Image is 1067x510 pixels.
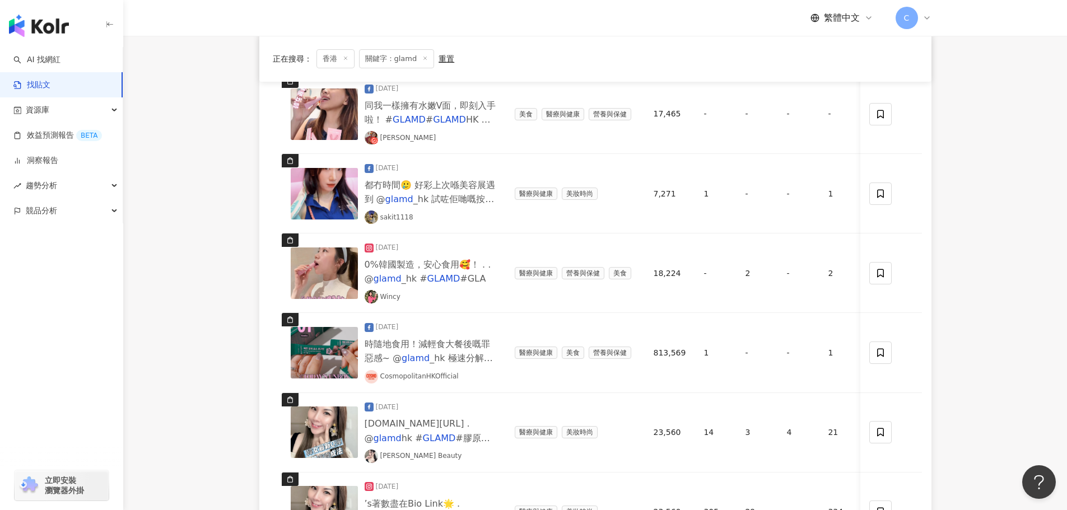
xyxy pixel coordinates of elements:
[13,182,21,190] span: rise
[402,353,430,363] mark: glamd
[703,188,727,200] div: 1
[365,210,413,224] a: KOL Avatarsakit1118
[291,88,358,140] img: post-image
[828,347,851,359] div: 1
[562,188,598,200] span: 美妝時尚
[745,347,768,359] div: -
[654,188,686,200] div: 7,271
[423,433,456,443] mark: GLAMD
[828,267,851,279] div: 2
[402,273,427,284] span: _hk #
[786,107,810,120] div: -
[45,475,84,495] span: 立即安裝 瀏覽器外掛
[376,481,399,492] div: [DATE]
[703,426,727,438] div: 14
[427,273,460,284] mark: GLAMD
[745,267,768,279] div: 2
[385,194,413,204] mark: glamd
[365,131,436,144] a: KOL Avatar[PERSON_NAME]
[374,273,402,284] mark: glamd
[365,450,462,463] a: KOL Avatar[PERSON_NAME] Beauty
[654,347,686,359] div: 813,569
[365,339,490,363] span: 時隨地食用！減輕食大餐後嘅罪惡感~ @
[26,97,49,123] span: 資源庫
[365,194,495,218] span: _hk 試咗佢哋嘅按摩儀真係
[359,49,435,68] span: 關鍵字：glamd
[26,173,57,198] span: 趨勢分析
[654,267,686,279] div: 18,224
[13,54,60,65] a: searchAI 找網紅
[291,247,358,299] img: post-image
[745,426,768,438] div: 3
[365,100,496,125] span: 同我一樣擁有水嫩V面，即刻入手啦！ #
[828,107,851,120] div: -
[15,470,109,500] a: chrome extension立即安裝 瀏覽器外掛
[402,433,423,443] span: hk #
[745,188,768,200] div: -
[562,347,584,359] span: 美食
[291,327,358,378] img: post-image
[365,290,378,303] img: KOL Avatar
[316,49,355,68] span: 香港
[515,188,557,200] span: 醫療與健康
[13,79,50,91] a: 找貼文
[562,426,598,438] span: 美妝時尚
[515,108,537,120] span: 美食
[904,12,910,24] span: C
[376,242,399,253] div: [DATE]
[654,426,686,438] div: 23,560
[365,210,378,224] img: KOL Avatar
[365,259,491,284] span: 0%韓國製造，安心食用🥰！ . . @
[745,107,768,120] div: -
[786,267,810,279] div: -
[18,476,40,494] img: chrome extension
[433,114,466,125] mark: GLAMD
[515,426,557,438] span: 醫療與健康
[589,347,631,359] span: 營養與保健
[654,107,686,120] div: 17,465
[9,15,69,37] img: logo
[13,155,58,166] a: 洞察報告
[376,83,399,94] div: [DATE]
[1022,465,1056,499] iframe: Help Scout Beacon - Open
[365,370,378,383] img: KOL Avatar
[828,426,851,438] div: 21
[291,168,358,219] img: post-image
[786,347,810,359] div: -
[439,54,454,63] div: 重置
[393,114,426,125] mark: GLAMD
[515,267,557,279] span: 醫療與健康
[786,426,810,438] div: 4
[542,108,584,120] span: 醫療與健康
[828,188,851,200] div: 1
[365,290,400,303] a: KOL AvatarWincy
[13,130,102,141] a: 效益預測報告BETA
[376,163,399,174] div: [DATE]
[365,353,493,377] span: _hk 極速分解酵素粉 💰價
[824,12,860,24] span: 繁體中文
[273,54,312,63] span: 正在搜尋 ：
[703,267,727,279] div: -
[426,114,433,125] span: #
[786,188,810,200] div: -
[515,347,557,359] span: 醫療與健康
[365,180,495,204] span: 都冇時間🥲 好彩上次喺美容展遇到 @
[609,267,631,279] span: 美食
[365,418,470,443] span: [DOMAIN_NAME][URL] . @
[589,108,631,120] span: 營養與保健
[376,322,399,333] div: [DATE]
[365,131,378,144] img: KOL Avatar
[562,267,604,279] span: 營養與保健
[374,433,402,443] mark: glamd
[703,107,727,120] div: -
[365,450,378,463] img: KOL Avatar
[365,370,459,383] a: KOL AvatarCosmopolitanHKOfficial
[291,406,358,458] img: post-image
[460,273,486,284] span: #GLA
[26,198,57,223] span: 競品分析
[703,347,727,359] div: 1
[376,402,399,413] div: [DATE]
